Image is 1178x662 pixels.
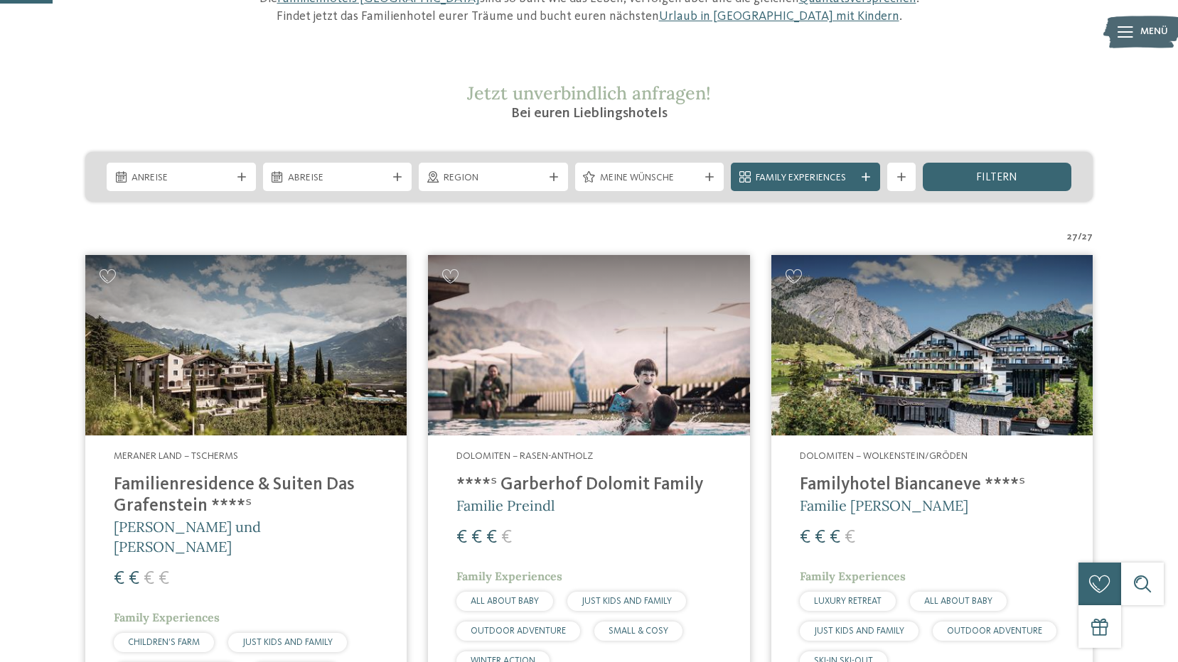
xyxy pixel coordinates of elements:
[85,255,407,435] img: Familienhotels gesucht? Hier findet ihr die besten!
[444,171,543,185] span: Region
[144,570,154,588] span: €
[114,474,378,517] h4: Familienresidence & Suiten Das Grafenstein ****ˢ
[456,474,721,496] h4: ****ˢ Garberhof Dolomit Family
[800,528,810,547] span: €
[814,626,904,636] span: JUST KIDS AND FAMILY
[609,626,668,636] span: SMALL & COSY
[511,107,668,121] span: Bei euren Lieblingshotels
[471,597,539,606] span: ALL ABOUT BABY
[1067,230,1078,244] span: 27
[582,597,672,606] span: JUST KIDS AND FAMILY
[815,528,825,547] span: €
[800,451,968,461] span: Dolomiten – Wolkenstein/Gröden
[845,528,855,547] span: €
[288,171,387,185] span: Abreise
[756,171,855,185] span: Family Experiences
[976,172,1017,183] span: filtern
[467,82,711,104] span: Jetzt unverbindlich anfragen!
[114,518,261,555] span: [PERSON_NAME] und [PERSON_NAME]
[456,451,593,461] span: Dolomiten – Rasen-Antholz
[800,496,968,514] span: Familie [PERSON_NAME]
[114,570,124,588] span: €
[659,10,899,23] a: Urlaub in [GEOGRAPHIC_DATA] mit Kindern
[600,171,700,185] span: Meine Wünsche
[428,255,749,435] img: Familienhotels gesucht? Hier findet ihr die besten!
[456,528,467,547] span: €
[924,597,992,606] span: ALL ABOUT BABY
[471,626,566,636] span: OUTDOOR ADVENTURE
[830,528,840,547] span: €
[129,570,139,588] span: €
[132,171,231,185] span: Anreise
[800,569,906,583] span: Family Experiences
[486,528,497,547] span: €
[159,570,169,588] span: €
[771,255,1093,435] img: Familienhotels gesucht? Hier findet ihr die besten!
[456,496,555,514] span: Familie Preindl
[456,569,562,583] span: Family Experiences
[242,638,333,647] span: JUST KIDS AND FAMILY
[947,626,1042,636] span: OUTDOOR ADVENTURE
[501,528,512,547] span: €
[471,528,482,547] span: €
[114,451,238,461] span: Meraner Land – Tscherms
[1082,230,1093,244] span: 27
[800,474,1064,496] h4: Familyhotel Biancaneve ****ˢ
[114,610,220,624] span: Family Experiences
[814,597,882,606] span: LUXURY RETREAT
[128,638,200,647] span: CHILDREN’S FARM
[1078,230,1082,244] span: /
